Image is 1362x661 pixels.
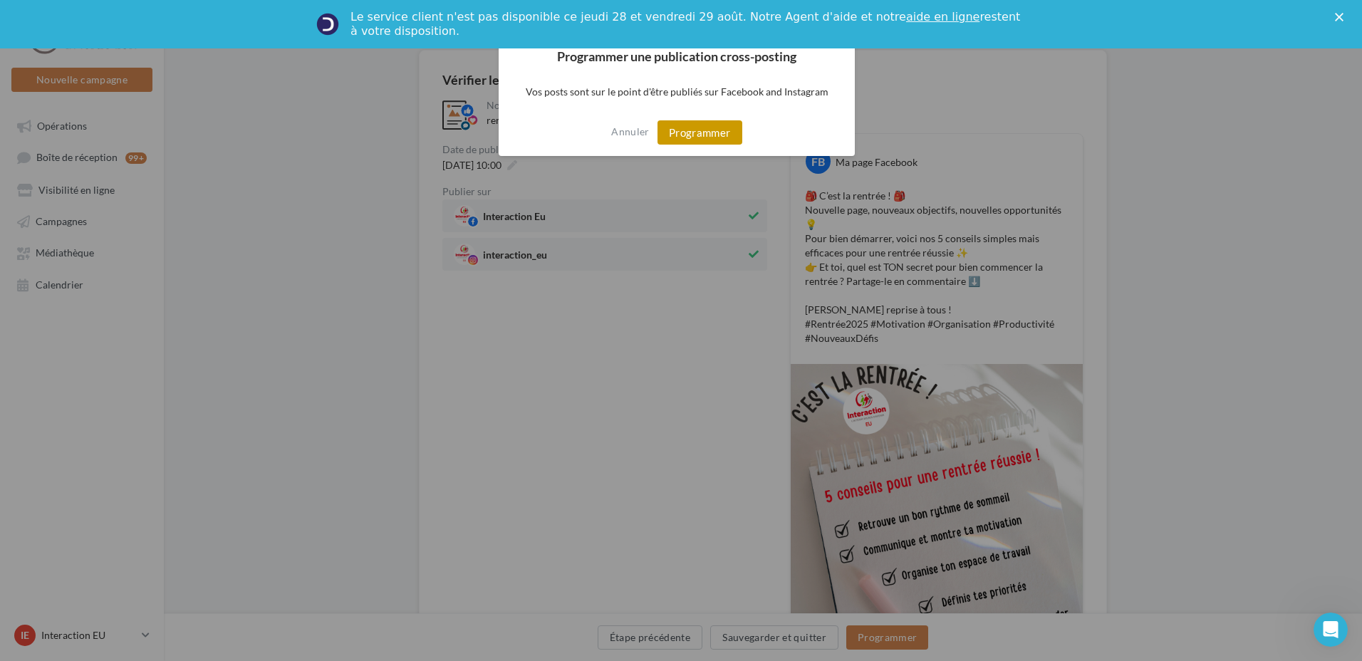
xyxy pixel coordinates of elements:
[611,120,649,143] button: Annuler
[1314,613,1348,647] iframe: Intercom live chat
[350,10,1023,38] div: Le service client n'est pas disponible ce jeudi 28 et vendredi 29 août. Notre Agent d'aide et not...
[1335,13,1349,21] div: Fermer
[906,10,979,24] a: aide en ligne
[499,38,855,74] h2: Programmer une publication cross-posting
[316,13,339,36] img: Profile image for Service-Client
[499,74,855,109] p: Vos posts sont sur le point d'être publiés sur Facebook and Instagram
[657,120,742,145] button: Programmer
